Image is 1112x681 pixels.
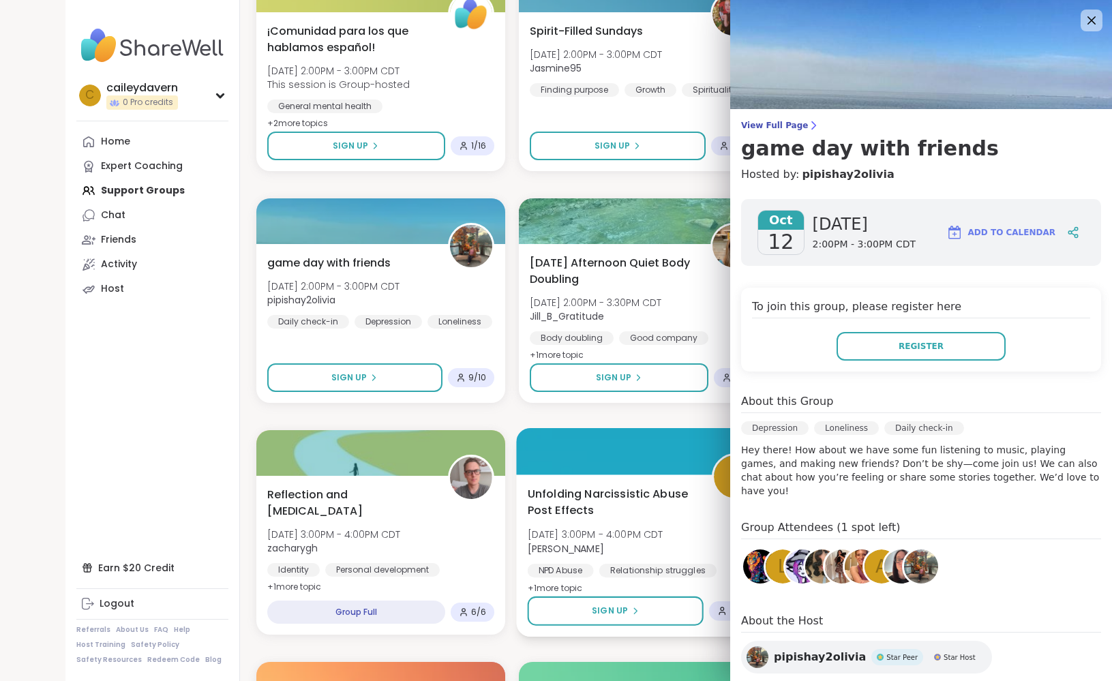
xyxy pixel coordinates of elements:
div: Earn $20 Credit [76,556,228,580]
span: 12 [768,230,794,254]
a: pipishay2oliviapipishay2oliviaStar PeerStar PeerStar HostStar Host [741,641,992,674]
div: Good company [619,331,708,345]
div: Finding purpose [530,83,619,97]
a: Chat [76,203,228,228]
span: Star Peer [886,652,918,663]
a: Friends [76,228,228,252]
div: caileydavern [106,80,178,95]
span: Star Host [944,652,975,663]
span: Sign Up [595,140,630,152]
span: [DATE] 2:00PM - 3:00PM CDT [267,279,400,293]
a: Expert Coaching [76,154,228,179]
a: mmaculewicz [882,547,920,586]
div: Relationship struggles [599,564,717,577]
a: A [862,547,901,586]
div: Identity [267,563,320,577]
span: [DATE] 2:00PM - 3:30PM CDT [530,296,661,309]
a: Host [76,277,228,301]
span: Oct [758,211,804,230]
img: ShareWell Logomark [946,224,963,241]
a: Help [174,625,190,635]
div: General mental health [267,100,382,113]
img: Star Peer [877,654,884,661]
a: pipishay2olivia [902,547,940,586]
a: L [764,547,802,586]
div: Spirituality [682,83,747,97]
h4: Hosted by: [741,166,1101,183]
a: Safety Resources [76,655,142,665]
a: Brooke4919 [843,547,881,586]
p: Hey there! How about we have some fun listening to music, playing games, and making new friends? ... [741,443,1101,498]
button: Sign Up [527,596,703,626]
div: Depression [741,421,809,435]
span: 2:00PM - 3:00PM CDT [813,238,916,252]
h4: Group Attendees (1 spot left) [741,519,1101,539]
div: Home [101,135,130,149]
span: 6 / 6 [471,607,486,618]
img: Erin32 [743,549,777,584]
span: Register [899,340,944,352]
span: [DATE] 3:00PM - 4:00PM CDT [267,528,400,541]
span: Sign Up [333,140,368,152]
h4: About the Host [741,613,1101,633]
a: Referrals [76,625,110,635]
div: Activity [101,258,137,271]
a: SinnersWinSometimes [803,547,841,586]
a: GabGirl412 [823,547,861,586]
button: Sign Up [530,132,706,160]
span: Sign Up [331,372,367,384]
img: mmaculewicz [884,549,918,584]
button: Sign Up [267,363,442,392]
span: A [875,554,888,580]
span: 0 Pro credits [123,97,173,108]
a: View Full Pagegame day with friends [741,120,1101,161]
img: pipishay2olivia [450,225,492,267]
div: NPD Abuse [527,564,593,577]
span: 9 / 10 [468,372,486,383]
a: FAQ [154,625,168,635]
a: Logout [76,592,228,616]
img: Jill_B_Gratitude [712,225,755,267]
span: [DATE] 3:00PM - 4:00PM CDT [527,528,663,541]
span: [DATE] Afternoon Quiet Body Doubling [530,255,695,288]
div: Loneliness [427,315,492,329]
div: Growth [625,83,676,97]
div: Chat [101,209,125,222]
img: GabGirl412 [825,549,859,584]
h4: About this Group [741,393,833,410]
img: Star Host [934,654,941,661]
a: Home [76,130,228,154]
div: Daily check-in [267,315,349,329]
a: Erin32 [741,547,779,586]
span: L [778,554,788,580]
span: Reflection and [MEDICAL_DATA] [267,487,433,519]
span: [DATE] 2:00PM - 3:00PM CDT [530,48,662,61]
span: pipishay2olivia [774,649,866,665]
a: Blog [205,655,222,665]
img: Tiffanyaka [785,549,820,584]
button: Add to Calendar [940,216,1062,249]
span: game day with friends [267,255,391,271]
button: Sign Up [530,363,708,392]
a: About Us [116,625,149,635]
div: Daily check-in [884,421,964,435]
b: pipishay2olivia [267,293,335,307]
b: Jill_B_Gratitude [530,309,604,323]
div: Friends [101,233,136,247]
a: pipishay2olivia [802,166,894,183]
span: Unfolding Narcissistic Abuse Post Effects [527,485,696,519]
div: Expert Coaching [101,160,183,173]
a: Redeem Code [147,655,200,665]
span: [DATE] [813,213,916,235]
span: This session is Group-hosted [267,78,410,91]
button: Register [837,332,1006,361]
div: Loneliness [814,421,879,435]
div: Host [101,282,124,296]
h3: game day with friends [741,136,1101,161]
a: Tiffanyaka [783,547,822,586]
img: Brooke4919 [845,549,879,584]
b: Jasmine95 [530,61,582,75]
a: Activity [76,252,228,277]
img: pipishay2olivia [904,549,938,584]
button: Sign Up [267,132,445,160]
